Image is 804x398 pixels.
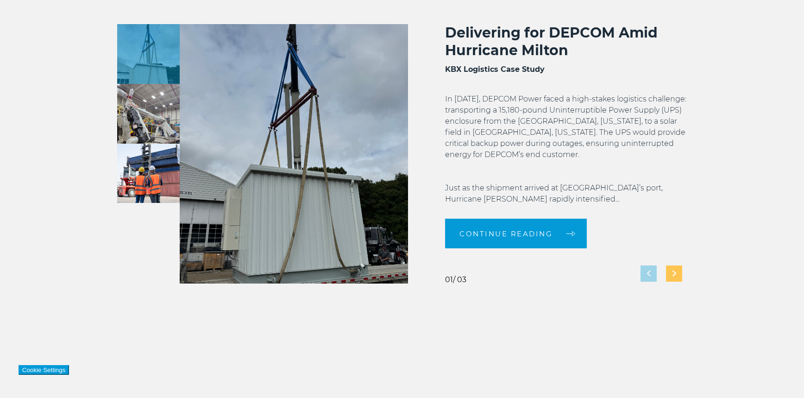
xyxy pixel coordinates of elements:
[459,230,553,237] span: Continue reading
[666,265,682,282] div: Next slide
[445,64,687,75] h3: KBX Logistics Case Study
[445,276,466,284] div: / 03
[19,365,69,375] button: Cookie Settings
[672,271,676,277] img: next slide
[117,144,180,203] img: Delivering Critical Equipment for Koch Methanol
[180,24,408,284] img: Delivering for DEPCOM Amid Hurricane Milton
[445,275,453,284] span: 01
[445,219,587,248] a: Continue reading arrow arrow
[445,24,687,59] h2: Delivering for DEPCOM Amid Hurricane Milton
[117,84,180,144] img: How Georgia-Pacific Cut Shipping Costs by 57% with KBX Logistics
[445,94,687,205] p: In [DATE], DEPCOM Power faced a high-stakes logistics challenge: transporting a 15,180-pound Unin...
